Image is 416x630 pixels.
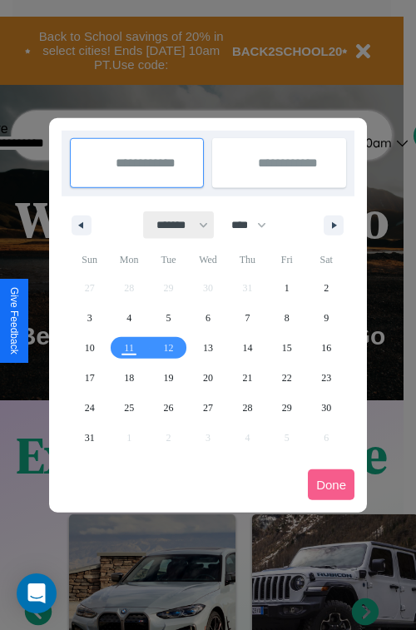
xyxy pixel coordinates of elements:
span: 5 [166,303,171,333]
span: Thu [228,246,267,273]
span: 18 [124,363,134,393]
button: 23 [307,363,346,393]
button: 25 [109,393,148,423]
span: 30 [321,393,331,423]
span: 26 [164,393,174,423]
button: 29 [267,393,306,423]
button: 20 [188,363,227,393]
span: 16 [321,333,331,363]
button: 18 [109,363,148,393]
button: 14 [228,333,267,363]
span: 15 [282,333,292,363]
button: 8 [267,303,306,333]
span: Sat [307,246,346,273]
button: 27 [188,393,227,423]
span: 14 [242,333,252,363]
span: 25 [124,393,134,423]
button: 31 [70,423,109,453]
div: Give Feedback [8,287,20,355]
button: Done [308,469,354,500]
button: 9 [307,303,346,333]
span: 23 [321,363,331,393]
button: 28 [228,393,267,423]
button: 30 [307,393,346,423]
span: 3 [87,303,92,333]
span: 22 [282,363,292,393]
button: 3 [70,303,109,333]
span: 29 [282,393,292,423]
span: 1 [285,273,290,303]
span: 19 [164,363,174,393]
button: 11 [109,333,148,363]
span: 4 [126,303,131,333]
button: 17 [70,363,109,393]
button: 24 [70,393,109,423]
span: Sun [70,246,109,273]
span: 27 [203,393,213,423]
span: 17 [85,363,95,393]
span: 7 [245,303,250,333]
span: 20 [203,363,213,393]
span: Wed [188,246,227,273]
span: 9 [324,303,329,333]
span: 21 [242,363,252,393]
button: 2 [307,273,346,303]
button: 16 [307,333,346,363]
button: 1 [267,273,306,303]
button: 22 [267,363,306,393]
div: Open Intercom Messenger [17,573,57,613]
span: 24 [85,393,95,423]
button: 7 [228,303,267,333]
button: 5 [149,303,188,333]
span: 2 [324,273,329,303]
span: Tue [149,246,188,273]
span: 13 [203,333,213,363]
button: 15 [267,333,306,363]
button: 4 [109,303,148,333]
button: 12 [149,333,188,363]
span: 11 [124,333,134,363]
span: 8 [285,303,290,333]
button: 10 [70,333,109,363]
span: 10 [85,333,95,363]
span: Fri [267,246,306,273]
button: 19 [149,363,188,393]
button: 26 [149,393,188,423]
button: 6 [188,303,227,333]
span: 31 [85,423,95,453]
button: 21 [228,363,267,393]
span: 6 [206,303,210,333]
button: 13 [188,333,227,363]
span: 12 [164,333,174,363]
span: Mon [109,246,148,273]
span: 28 [242,393,252,423]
